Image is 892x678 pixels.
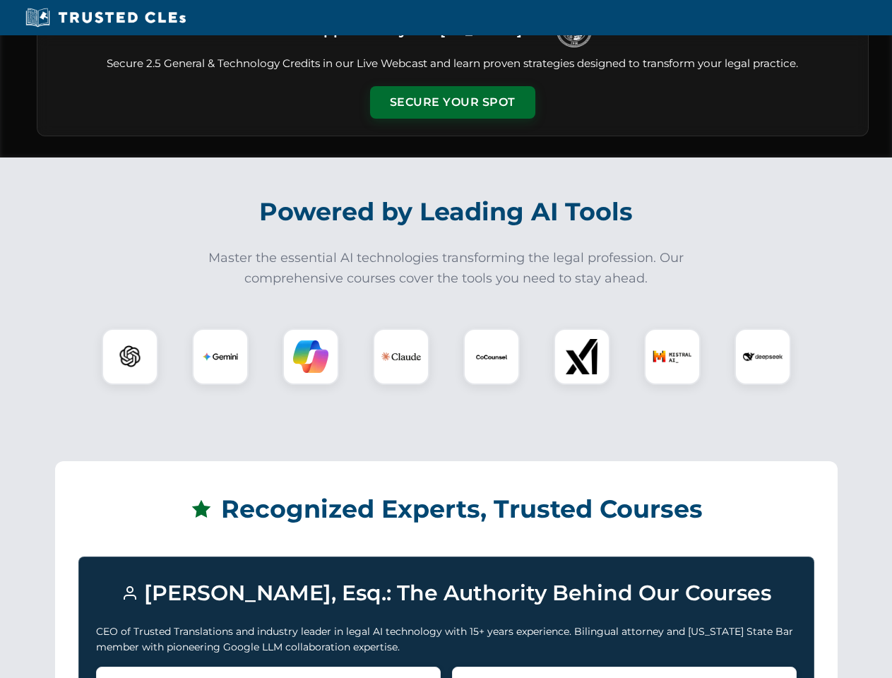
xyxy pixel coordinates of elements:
[293,339,328,374] img: Copilot Logo
[55,187,838,237] h2: Powered by Leading AI Tools
[54,56,851,72] p: Secure 2.5 General & Technology Credits in our Live Webcast and learn proven strategies designed ...
[21,7,190,28] img: Trusted CLEs
[78,484,814,534] h2: Recognized Experts, Trusted Courses
[102,328,158,385] div: ChatGPT
[370,86,535,119] button: Secure Your Spot
[283,328,339,385] div: Copilot
[644,328,701,385] div: Mistral AI
[199,248,694,289] p: Master the essential AI technologies transforming the legal profession. Our comprehensive courses...
[463,328,520,385] div: CoCounsel
[203,339,238,374] img: Gemini Logo
[109,336,150,377] img: ChatGPT Logo
[554,328,610,385] div: xAI
[381,337,421,376] img: Claude Logo
[192,328,249,385] div: Gemini
[743,337,783,376] img: DeepSeek Logo
[96,574,797,612] h3: [PERSON_NAME], Esq.: The Authority Behind Our Courses
[653,337,692,376] img: Mistral AI Logo
[474,339,509,374] img: CoCounsel Logo
[373,328,429,385] div: Claude
[564,339,600,374] img: xAI Logo
[96,624,797,655] p: CEO of Trusted Translations and industry leader in legal AI technology with 15+ years experience....
[735,328,791,385] div: DeepSeek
